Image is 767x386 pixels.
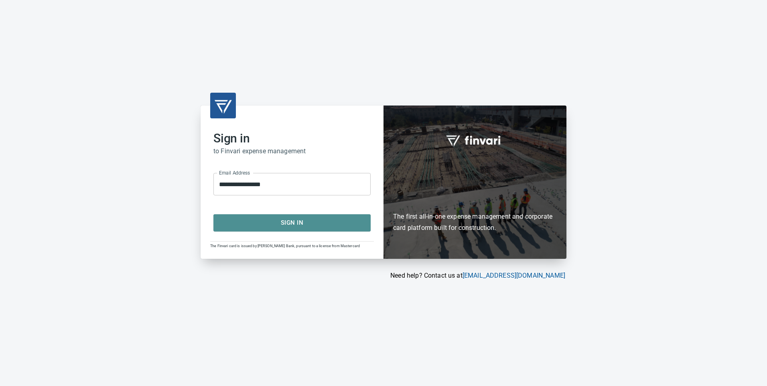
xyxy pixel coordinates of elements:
a: [EMAIL_ADDRESS][DOMAIN_NAME] [463,272,565,279]
span: The Finvari card is issued by [PERSON_NAME] Bank, pursuant to a license from Mastercard [210,244,360,248]
button: Sign In [213,214,371,231]
h2: Sign in [213,131,371,146]
img: fullword_logo_white.png [445,131,505,149]
span: Sign In [222,217,362,228]
div: Finvari [383,106,566,258]
p: Need help? Contact us at [201,271,565,280]
h6: The first all-in-one expense management and corporate card platform built for construction. [393,165,557,234]
img: transparent_logo.png [213,96,233,115]
h6: to Finvari expense management [213,146,371,157]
